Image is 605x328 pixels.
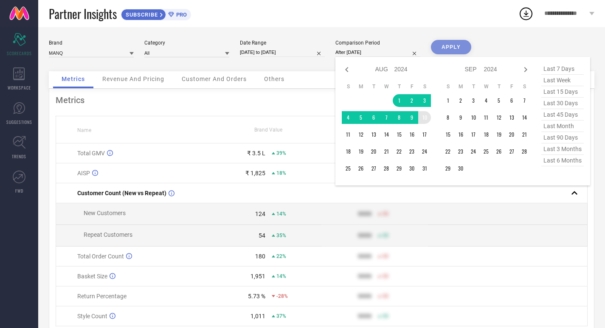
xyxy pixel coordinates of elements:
[276,293,288,299] span: -28%
[518,128,531,141] td: Sat Sep 21 2024
[276,313,286,319] span: 37%
[355,83,367,90] th: Monday
[442,128,454,141] td: Sun Sep 15 2024
[367,128,380,141] td: Tue Aug 13 2024
[405,128,418,141] td: Fri Aug 16 2024
[442,94,454,107] td: Sun Sep 01 2024
[342,145,355,158] td: Sun Aug 18 2024
[492,128,505,141] td: Thu Sep 19 2024
[480,145,492,158] td: Wed Sep 25 2024
[405,162,418,175] td: Fri Aug 30 2024
[518,111,531,124] td: Sat Sep 14 2024
[84,210,126,216] span: New Customers
[380,145,393,158] td: Wed Aug 21 2024
[380,83,393,90] th: Wednesday
[541,98,584,109] span: last 30 days
[541,86,584,98] span: last 15 days
[492,94,505,107] td: Thu Sep 05 2024
[77,253,124,260] span: Total Order Count
[355,162,367,175] td: Mon Aug 26 2024
[77,170,90,177] span: AISP
[102,76,164,82] span: Revenue And Pricing
[454,94,467,107] td: Mon Sep 02 2024
[342,64,352,75] div: Previous month
[245,170,265,177] div: ₹ 1,825
[454,128,467,141] td: Mon Sep 16 2024
[418,128,431,141] td: Sat Aug 17 2024
[518,83,531,90] th: Saturday
[480,111,492,124] td: Wed Sep 11 2024
[442,145,454,158] td: Sun Sep 22 2024
[240,40,325,46] div: Date Range
[276,150,286,156] span: 39%
[442,162,454,175] td: Sun Sep 29 2024
[358,210,371,217] div: 9999
[56,95,588,105] div: Metrics
[77,273,107,280] span: Basket Size
[77,313,107,320] span: Style Count
[15,188,23,194] span: FWD
[358,313,371,320] div: 9999
[77,293,127,300] span: Return Percentage
[367,83,380,90] th: Tuesday
[358,232,371,239] div: 9999
[454,162,467,175] td: Mon Sep 30 2024
[342,111,355,124] td: Sun Aug 04 2024
[418,94,431,107] td: Sat Aug 03 2024
[248,293,265,300] div: 5.73 %
[505,145,518,158] td: Fri Sep 27 2024
[383,211,388,217] span: 50
[541,75,584,86] span: last week
[276,170,286,176] span: 18%
[405,111,418,124] td: Fri Aug 09 2024
[467,111,480,124] td: Tue Sep 10 2024
[541,132,584,143] span: last 90 days
[541,63,584,75] span: last 7 days
[355,145,367,158] td: Mon Aug 19 2024
[121,11,160,18] span: SUBSCRIBE
[442,111,454,124] td: Sun Sep 08 2024
[505,111,518,124] td: Fri Sep 13 2024
[49,5,117,22] span: Partner Insights
[418,111,431,124] td: Sat Aug 10 2024
[250,313,265,320] div: 1,011
[358,273,371,280] div: 9999
[342,83,355,90] th: Sunday
[264,76,284,82] span: Others
[467,128,480,141] td: Tue Sep 17 2024
[380,162,393,175] td: Wed Aug 28 2024
[182,76,247,82] span: Customer And Orders
[77,127,91,133] span: Name
[255,210,265,217] div: 124
[6,119,32,125] span: SUGGESTIONS
[8,84,31,91] span: WORKSPACE
[541,109,584,121] span: last 45 days
[454,111,467,124] td: Mon Sep 09 2024
[480,94,492,107] td: Wed Sep 04 2024
[259,232,265,239] div: 54
[77,150,105,157] span: Total GMV
[144,40,229,46] div: Category
[358,293,371,300] div: 9999
[467,83,480,90] th: Tuesday
[492,111,505,124] td: Thu Sep 12 2024
[505,94,518,107] td: Fri Sep 06 2024
[393,111,405,124] td: Thu Aug 08 2024
[492,83,505,90] th: Thursday
[367,145,380,158] td: Tue Aug 20 2024
[521,64,531,75] div: Next month
[418,162,431,175] td: Sat Aug 31 2024
[418,145,431,158] td: Sat Aug 24 2024
[480,128,492,141] td: Wed Sep 18 2024
[250,273,265,280] div: 1,951
[383,253,388,259] span: 50
[355,111,367,124] td: Mon Aug 05 2024
[383,313,388,319] span: 50
[541,155,584,166] span: last 6 months
[121,7,191,20] a: SUBSCRIBEPRO
[7,50,32,56] span: SCORECARDS
[405,94,418,107] td: Fri Aug 02 2024
[380,111,393,124] td: Wed Aug 07 2024
[405,83,418,90] th: Friday
[276,211,286,217] span: 14%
